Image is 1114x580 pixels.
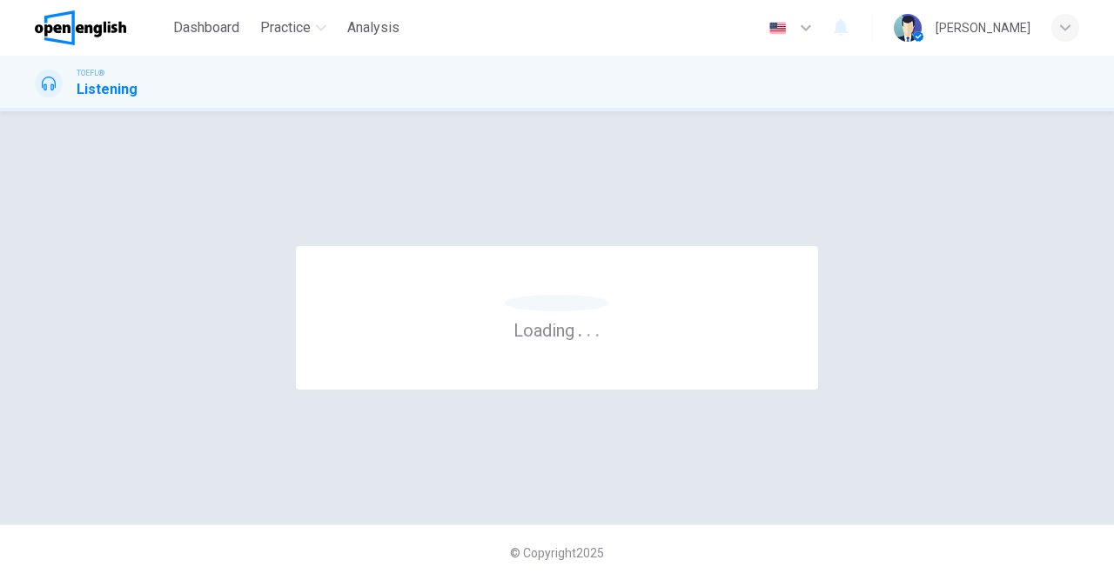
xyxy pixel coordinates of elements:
a: OpenEnglish logo [35,10,166,45]
img: en [767,22,789,35]
h1: Listening [77,79,138,100]
img: OpenEnglish logo [35,10,126,45]
h6: . [594,314,601,343]
h6: . [577,314,583,343]
img: Profile picture [894,14,922,42]
span: Analysis [347,17,399,38]
h6: Loading [513,318,601,341]
button: Analysis [340,12,406,43]
span: TOEFL® [77,67,104,79]
h6: . [586,314,592,343]
div: [PERSON_NAME] [936,17,1030,38]
span: Dashboard [173,17,239,38]
button: Practice [253,12,333,43]
span: © Copyright 2025 [510,546,604,560]
span: Practice [260,17,311,38]
button: Dashboard [166,12,246,43]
